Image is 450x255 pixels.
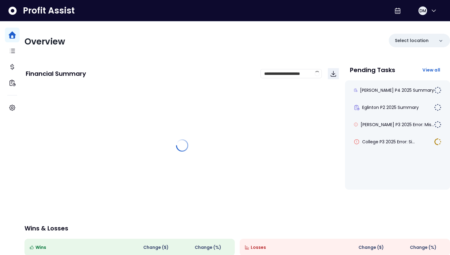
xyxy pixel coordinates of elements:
[360,87,434,93] span: [PERSON_NAME] P4 2025 Summary
[434,104,441,111] img: Not yet Started
[328,68,339,79] button: Download
[358,244,384,251] span: Change ( $ )
[362,139,415,145] span: College P3 2025 Error: Si...
[24,36,65,48] span: Overview
[434,87,441,94] img: Not yet Started
[395,37,429,44] p: Select location
[195,244,221,251] span: Change (%)
[419,8,426,14] span: DM
[361,122,434,128] span: [PERSON_NAME] P3 2025 Error: Mis...
[23,5,75,16] span: Profit Assist
[350,67,395,73] p: Pending Tasks
[434,121,441,128] img: Not yet Started
[418,64,445,75] button: View all
[143,244,169,251] span: Change ( $ )
[36,244,46,251] span: Wins
[422,67,440,73] span: View all
[434,138,441,145] img: In Progress
[362,104,419,110] span: Eglinton P2 2025 Summary
[251,244,266,251] span: Losses
[26,71,86,77] p: Financial Summary
[24,225,450,231] p: Wins & Losses
[410,244,437,251] span: Change (%)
